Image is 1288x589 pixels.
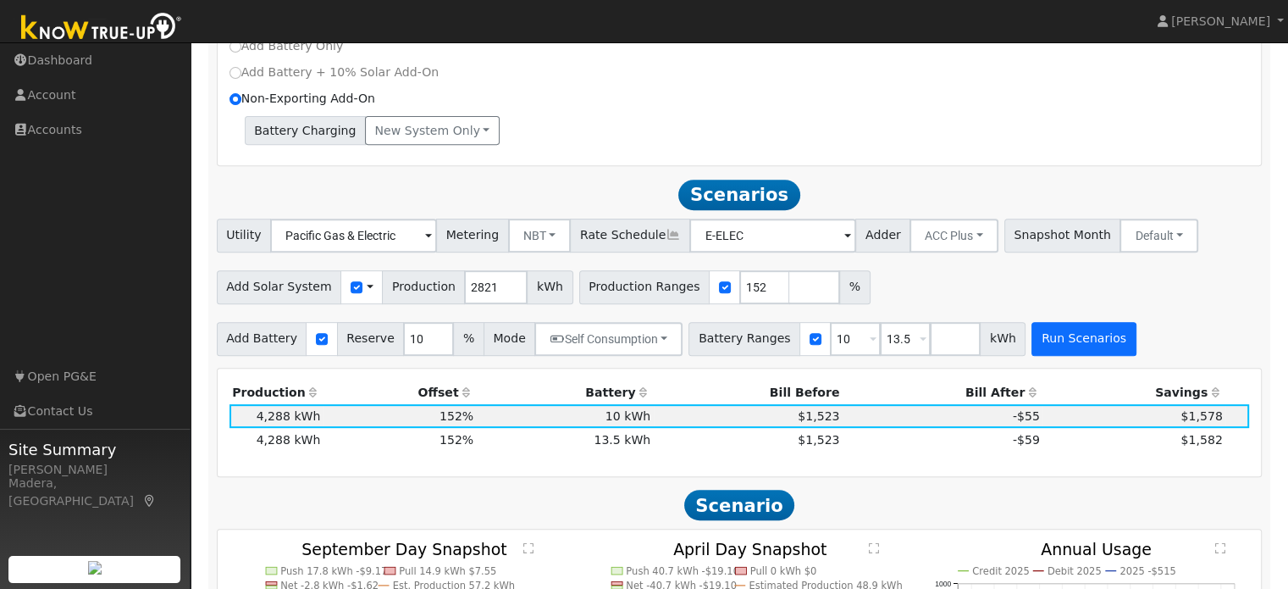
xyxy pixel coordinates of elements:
text: Push 17.8 kWh -$9.17 [280,565,387,577]
text: Debit 2025 [1048,565,1102,577]
span: Mode [484,322,535,356]
td: 10 kWh [477,404,654,428]
text: September Day Snapshot [301,540,507,558]
span: -$59 [1013,433,1040,447]
span: Site Summary [8,438,181,461]
td: 4,288 kWh [229,404,323,428]
span: [PERSON_NAME] [1171,14,1270,28]
span: 152% [439,433,473,447]
div: Madera, [GEOGRAPHIC_DATA] [8,475,181,510]
text: 2025 -$515 [1120,565,1176,577]
span: -$55 [1013,409,1040,423]
span: kWh [527,270,572,304]
th: Bill Before [654,381,843,404]
label: Add Battery Only [229,37,344,55]
div: [PERSON_NAME] [8,461,181,479]
button: Run Scenarios [1031,322,1136,356]
text:  [1215,542,1225,554]
span: Add Battery [217,322,307,356]
th: Production [229,381,323,404]
a: Map [142,494,158,508]
span: Utility [217,219,272,253]
span: % [453,322,484,356]
text: Pull 14.9 kWh $7.55 [399,565,496,577]
text: Annual Usage [1041,540,1152,558]
span: Scenarios [678,180,799,210]
label: Non-Exporting Add-On [229,90,375,108]
img: retrieve [88,561,102,575]
span: Reserve [337,322,405,356]
span: $1,523 [798,433,839,447]
input: Add Battery Only [229,41,241,53]
span: Metering [436,219,509,253]
button: Default [1119,219,1198,253]
span: Adder [855,219,910,253]
text:  [869,542,879,554]
img: Know True-Up [13,9,191,47]
span: $1,523 [798,409,839,423]
span: Scenario [684,490,795,520]
th: Bill After [843,381,1042,404]
td: 13.5 kWh [477,428,654,452]
span: Snapshot Month [1004,219,1121,253]
text: April Day Snapshot [673,540,826,558]
button: NBT [508,219,572,253]
th: Battery [477,381,654,404]
span: kWh [980,322,1025,356]
text: Push 40.7 kWh -$19.10 [627,565,740,577]
text:  [523,542,533,554]
th: Offset [323,381,477,404]
button: New system only [365,116,500,145]
td: 4,288 kWh [229,428,323,452]
span: Rate Schedule [570,219,690,253]
span: $1,578 [1180,409,1222,423]
text: 1000 [935,580,951,588]
button: ACC Plus [909,219,998,253]
span: Savings [1155,386,1208,399]
input: Select a Utility [270,219,437,253]
span: % [839,270,870,304]
label: Add Battery + 10% Solar Add-On [229,64,439,81]
span: Production [382,270,465,304]
span: Add Solar System [217,270,342,304]
span: Production Ranges [579,270,710,304]
span: $1,582 [1180,433,1222,447]
text: Pull 0 kWh $0 [750,565,817,577]
span: Battery Charging [245,116,366,145]
span: Battery Ranges [688,322,800,356]
button: Self Consumption [534,322,683,356]
text: Credit 2025 [972,565,1030,577]
input: Select a Rate Schedule [689,219,856,253]
input: Non-Exporting Add-On [229,93,241,105]
span: 152% [439,409,473,423]
input: Add Battery + 10% Solar Add-On [229,67,241,79]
